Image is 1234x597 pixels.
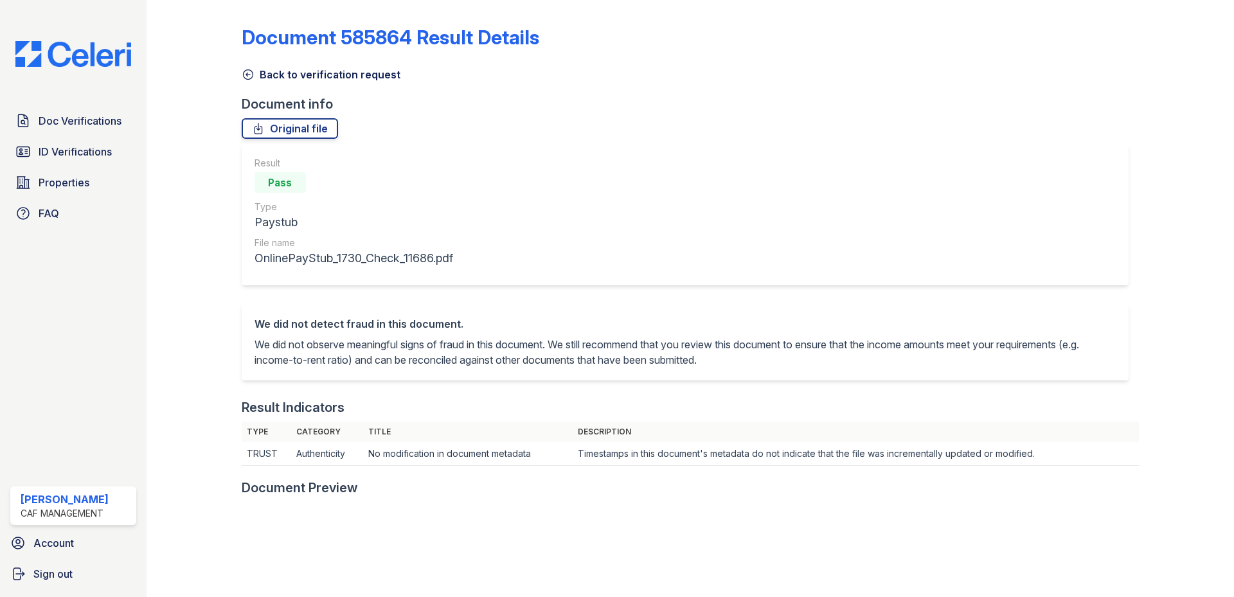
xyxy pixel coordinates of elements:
[242,95,1139,113] div: Document info
[255,249,453,267] div: OnlinePayStub_1730_Check_11686.pdf
[242,479,358,497] div: Document Preview
[39,144,112,159] span: ID Verifications
[242,398,344,416] div: Result Indicators
[255,316,1116,332] div: We did not detect fraud in this document.
[39,113,121,129] span: Doc Verifications
[255,172,306,193] div: Pass
[291,422,362,442] th: Category
[21,507,109,520] div: CAF Management
[39,206,59,221] span: FAQ
[242,67,400,82] a: Back to verification request
[255,337,1116,368] p: We did not observe meaningful signs of fraud in this document. We still recommend that you review...
[573,442,1139,466] td: Timestamps in this document's metadata do not indicate that the file was incrementally updated or...
[21,492,109,507] div: [PERSON_NAME]
[363,422,573,442] th: Title
[242,442,292,466] td: TRUST
[5,41,141,67] img: CE_Logo_Blue-a8612792a0a2168367f1c8372b55b34899dd931a85d93a1a3d3e32e68fde9ad4.png
[242,26,539,49] a: Document 585864 Result Details
[33,535,74,551] span: Account
[5,530,141,556] a: Account
[255,213,453,231] div: Paystub
[242,422,292,442] th: Type
[242,118,338,139] a: Original file
[39,175,89,190] span: Properties
[255,157,453,170] div: Result
[10,200,136,226] a: FAQ
[363,442,573,466] td: No modification in document metadata
[291,442,362,466] td: Authenticity
[33,566,73,582] span: Sign out
[5,561,141,587] a: Sign out
[255,236,453,249] div: File name
[10,139,136,165] a: ID Verifications
[10,108,136,134] a: Doc Verifications
[10,170,136,195] a: Properties
[255,200,453,213] div: Type
[573,422,1139,442] th: Description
